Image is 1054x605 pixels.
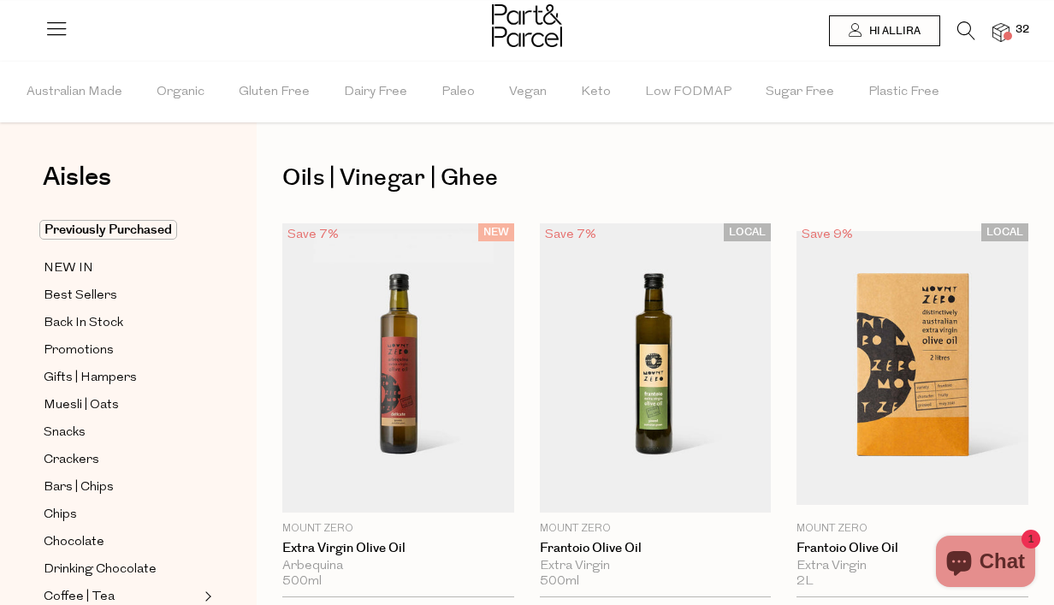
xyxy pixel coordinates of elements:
[44,258,199,279] a: NEW IN
[441,62,475,122] span: Paleo
[282,574,322,590] span: 500ml
[540,223,772,513] img: Frantoio Olive Oil
[44,367,199,389] a: Gifts | Hampers
[829,15,940,46] a: Hi ALLIRA
[44,368,137,389] span: Gifts | Hampers
[492,4,562,47] img: Part&Parcel
[44,449,199,471] a: Crackers
[868,62,939,122] span: Plastic Free
[282,541,514,556] a: Extra Virgin Olive Oil
[44,531,199,553] a: Chocolate
[44,504,199,525] a: Chips
[796,521,1028,537] p: Mount Zero
[796,541,1028,556] a: Frantoio Olive Oil
[931,536,1040,591] inbox-online-store-chat: Shopify online store chat
[282,559,514,574] div: Arbequina
[540,559,772,574] div: Extra Virgin
[581,62,611,122] span: Keto
[44,532,104,553] span: Chocolate
[478,223,514,241] span: NEW
[540,574,579,590] span: 500ml
[540,541,772,556] a: Frantoio Olive Oil
[796,231,1028,504] img: Frantoio Olive Oil
[865,24,921,39] span: Hi ALLIRA
[44,312,199,334] a: Back In Stock
[981,223,1028,241] span: LOCAL
[724,223,771,241] span: LOCAL
[44,258,93,279] span: NEW IN
[282,223,344,246] div: Save 7%
[44,477,199,498] a: Bars | Chips
[44,340,199,361] a: Promotions
[44,395,119,416] span: Muesli | Oats
[766,62,834,122] span: Sugar Free
[43,158,111,196] span: Aisles
[44,220,199,240] a: Previously Purchased
[44,423,86,443] span: Snacks
[1011,22,1033,38] span: 32
[44,505,77,525] span: Chips
[282,158,1028,198] h1: Oils | Vinegar | Ghee
[44,341,114,361] span: Promotions
[44,477,114,498] span: Bars | Chips
[43,164,111,207] a: Aisles
[796,223,858,246] div: Save 9%
[44,422,199,443] a: Snacks
[44,450,99,471] span: Crackers
[645,62,731,122] span: Low FODMAP
[796,574,814,590] span: 2L
[44,394,199,416] a: Muesli | Oats
[992,23,1010,41] a: 32
[509,62,547,122] span: Vegan
[239,62,310,122] span: Gluten Free
[796,559,1028,574] div: Extra Virgin
[282,521,514,537] p: Mount Zero
[27,62,122,122] span: Australian Made
[44,560,157,580] span: Drinking Chocolate
[44,286,117,306] span: Best Sellers
[157,62,204,122] span: Organic
[44,285,199,306] a: Best Sellers
[44,559,199,580] a: Drinking Chocolate
[344,62,407,122] span: Dairy Free
[540,521,772,537] p: Mount Zero
[282,223,514,513] img: Extra Virgin Olive Oil
[39,220,177,240] span: Previously Purchased
[44,313,123,334] span: Back In Stock
[540,223,601,246] div: Save 7%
